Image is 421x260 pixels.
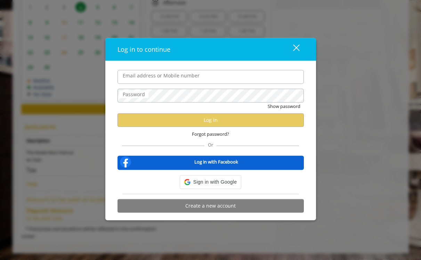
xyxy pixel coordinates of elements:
button: Create a new account [118,199,304,212]
button: close dialog [280,42,304,56]
div: close dialog [285,44,299,54]
input: Email address or Mobile number [118,70,304,84]
b: Log in with Facebook [194,158,238,166]
img: facebook-logo [119,155,132,169]
span: Forgot password? [192,130,229,137]
button: Log in [118,113,304,127]
span: Sign in with Google [193,178,237,186]
input: Password [118,89,304,102]
label: Email address or Mobile number [119,72,203,79]
label: Password [119,90,148,98]
span: Or [204,141,217,148]
div: Sign in with Google [180,175,241,189]
span: Log in to continue [118,45,170,53]
button: Show password [268,102,300,110]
